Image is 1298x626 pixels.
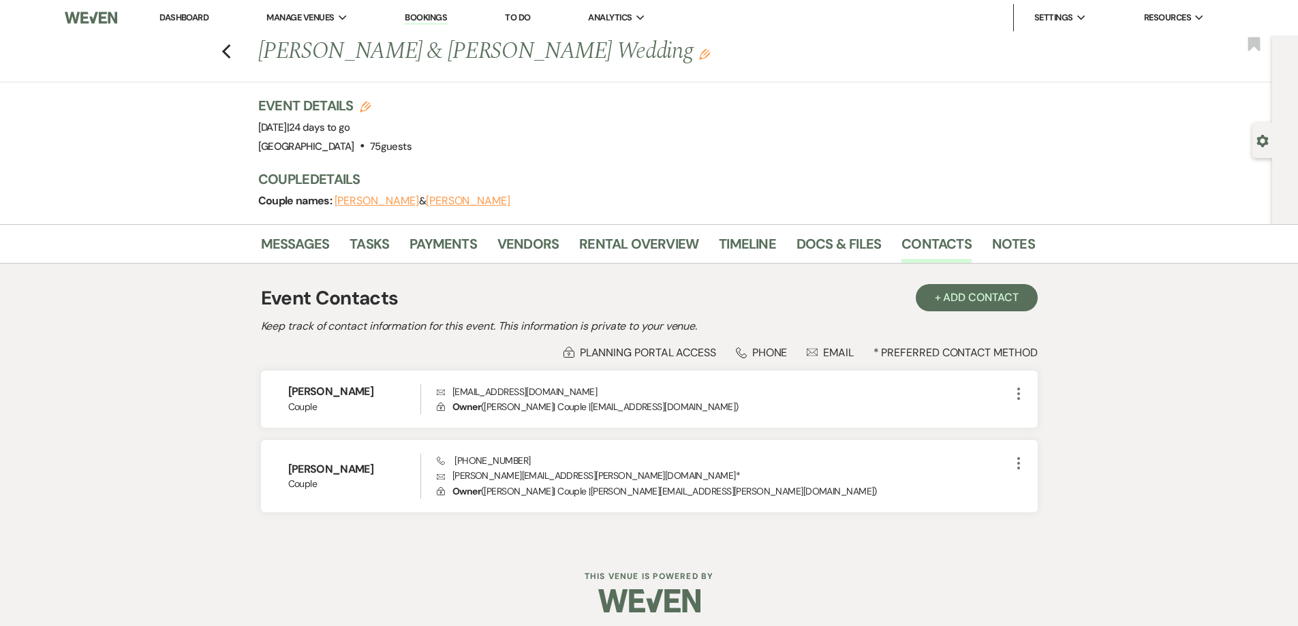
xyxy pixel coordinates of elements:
a: Tasks [350,233,389,263]
p: [PERSON_NAME][EMAIL_ADDRESS][PERSON_NAME][DOMAIN_NAME] * [437,468,1010,483]
a: Messages [261,233,330,263]
h2: Keep track of contact information for this event. This information is private to your venue. [261,318,1038,334]
span: 75 guests [370,140,412,153]
a: Payments [410,233,477,263]
span: Owner [452,485,481,497]
a: Rental Overview [579,233,698,263]
span: Couple [288,477,421,491]
button: Edit [699,48,710,60]
h3: Event Details [258,96,412,115]
span: Manage Venues [266,11,334,25]
a: Contacts [901,233,972,263]
button: Open lead details [1256,134,1269,146]
span: & [335,194,510,208]
a: To Do [505,12,530,23]
a: Timeline [719,233,776,263]
span: | [287,121,350,134]
a: Docs & Files [797,233,881,263]
span: 24 days to go [289,121,350,134]
div: Planning Portal Access [563,345,716,360]
a: Dashboard [159,12,208,23]
p: ( [PERSON_NAME] | Couple | [EMAIL_ADDRESS][DOMAIN_NAME] ) [437,399,1010,414]
h1: Event Contacts [261,284,399,313]
span: Analytics [588,11,632,25]
span: Couple [288,400,421,414]
button: [PERSON_NAME] [426,195,510,206]
div: Email [807,345,854,360]
button: + Add Contact [916,284,1038,311]
h6: [PERSON_NAME] [288,384,421,399]
h6: [PERSON_NAME] [288,462,421,477]
span: Couple names: [258,193,335,208]
p: [EMAIL_ADDRESS][DOMAIN_NAME] [437,384,1010,399]
div: * Preferred Contact Method [261,345,1038,360]
a: Vendors [497,233,559,263]
button: [PERSON_NAME] [335,195,419,206]
div: Phone [736,345,788,360]
a: Notes [992,233,1035,263]
span: Owner [452,401,481,413]
span: [PHONE_NUMBER] [437,454,530,467]
span: [DATE] [258,121,350,134]
span: Resources [1144,11,1191,25]
img: Weven Logo [598,577,700,625]
span: Settings [1034,11,1073,25]
span: [GEOGRAPHIC_DATA] [258,140,354,153]
h3: Couple Details [258,170,1021,189]
img: Weven Logo [65,3,117,32]
p: ( [PERSON_NAME] | Couple | [PERSON_NAME][EMAIL_ADDRESS][PERSON_NAME][DOMAIN_NAME] ) [437,484,1010,499]
h1: [PERSON_NAME] & [PERSON_NAME] Wedding [258,35,869,68]
a: Bookings [405,12,447,25]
